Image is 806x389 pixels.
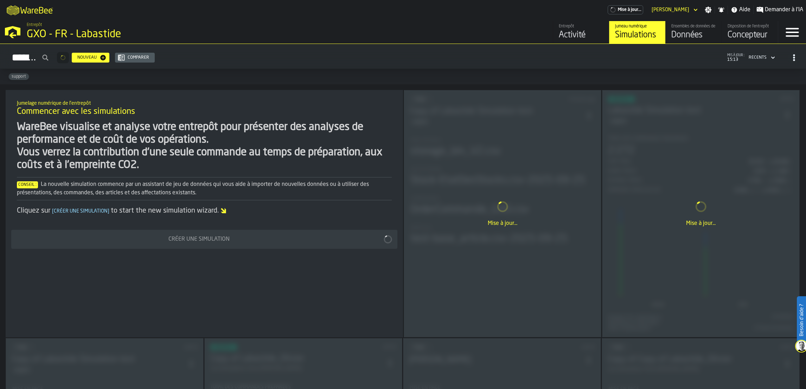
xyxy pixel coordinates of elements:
div: ItemListCard-DashboardItemContainer [404,90,601,337]
div: Nouveau [75,55,100,60]
div: Entrepôt [559,24,603,29]
div: Concepteur [728,30,772,41]
div: Données [671,30,716,41]
span: mis à jour : [727,53,744,57]
div: ItemListCard- [6,90,403,337]
span: Demander à l'IA [765,6,803,14]
span: Aide [739,6,750,14]
span: Créer une simulation [51,209,111,214]
div: Créer une simulation [15,235,383,244]
a: link-to-/wh/i/6d62c477-0d62-49a3-8ae2-182b02fd63a7/designer [722,21,778,44]
span: ] [108,209,109,214]
label: button-toggle-Demander à l'IA [754,6,806,14]
label: button-toggle-Aide [728,6,753,14]
div: WareBee visualise et analyse votre entrepôt pour présenter des analyses de performance et de coût... [17,121,392,171]
div: Cliquez sur to start the new simulation wizard. [17,206,392,216]
span: Entrepôt [27,22,42,27]
div: Ensembles de données de l'entrepôt [671,24,716,29]
a: link-to-/wh/i/6d62c477-0d62-49a3-8ae2-182b02fd63a7/simulations [609,21,665,44]
span: 15:13 [727,57,744,62]
div: DropdownMenuValue-4 [746,53,776,62]
div: ItemListCard-DashboardItemContainer [602,90,800,337]
div: title-Commencer avec les simulations [11,96,397,121]
div: Mise à jour... [410,219,595,228]
label: button-toggle-Menu [778,21,806,44]
div: Disposition de l'entrepôt [728,24,772,29]
label: Besoin d'aide ? [798,297,805,343]
div: DropdownMenuValue-4 [749,55,767,60]
span: support [9,74,29,79]
div: Mise à jour... [608,219,794,228]
span: Mise à jour... [618,7,641,12]
label: button-toggle-Notifications [715,6,728,13]
button: button-Nouveau [72,53,109,63]
a: link-to-/wh/i/6d62c477-0d62-49a3-8ae2-182b02fd63a7/data [665,21,722,44]
button: button-Créer une simulation [11,230,397,249]
div: DropdownMenuValue-HUGO MANIGLIER [649,6,699,14]
div: Comparer [125,55,152,60]
label: button-toggle-Paramètres [702,6,715,13]
div: ButtonLoadMore-Chargement...-Prévenir-Première-Dernière [54,52,72,63]
div: DropdownMenuValue-HUGO MANIGLIER [652,7,689,13]
a: link-to-/wh/i/6d62c477-0d62-49a3-8ae2-182b02fd63a7/feed/ [553,21,609,44]
span: Commencer avec les simulations [17,106,135,117]
div: Simulations [615,30,660,41]
div: Abonnement au menu [608,5,643,14]
div: Activité [559,30,603,41]
div: La nouvelle simulation commence par un assistant de jeu de données qui vous aide à importer de no... [17,180,392,197]
h2: Sub Title [17,99,392,106]
button: button-Comparer [115,53,155,63]
div: Jumeau numérique [615,24,660,29]
div: GXO - FR - Labastide [27,28,217,41]
span: [ [52,209,54,214]
span: Conseil : [17,181,38,188]
a: link-to-/wh/i/6d62c477-0d62-49a3-8ae2-182b02fd63a7/settings/billing [608,5,643,14]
